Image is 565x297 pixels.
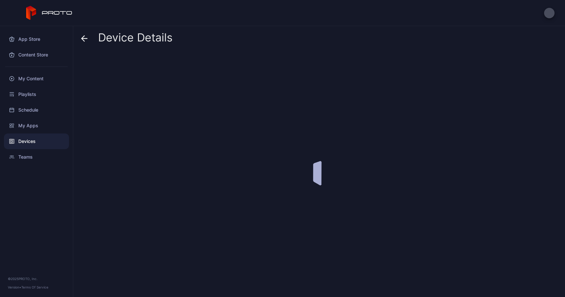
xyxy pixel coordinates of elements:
div: © 2025 PROTO, Inc. [8,276,65,281]
a: App Store [4,31,69,47]
a: My Content [4,71,69,86]
span: Version • [8,285,21,289]
a: Schedule [4,102,69,118]
a: Playlists [4,86,69,102]
a: Content Store [4,47,69,63]
a: Devices [4,133,69,149]
span: Device Details [98,31,173,44]
a: My Apps [4,118,69,133]
a: Terms Of Service [21,285,48,289]
a: Teams [4,149,69,165]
